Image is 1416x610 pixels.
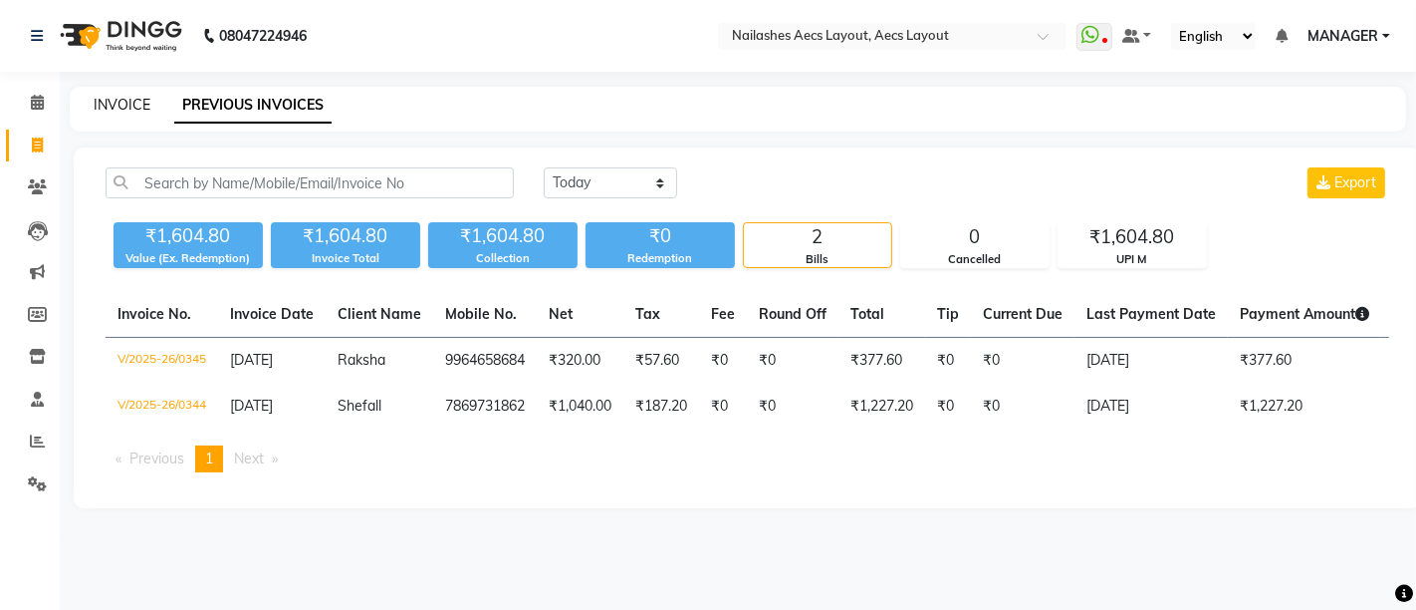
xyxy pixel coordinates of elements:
input: Search by Name/Mobile/Email/Invoice No [106,167,514,198]
td: 7869731862 [433,384,537,430]
div: ₹0 [586,222,735,250]
td: ₹187.20 [623,384,699,430]
span: Invoice Date [230,305,314,323]
td: ₹0 [747,384,838,430]
span: Current Due [983,305,1062,323]
td: ₹1,040.00 [537,384,623,430]
div: Invoice Total [271,250,420,267]
div: Redemption [586,250,735,267]
div: Cancelled [901,251,1049,268]
div: ₹1,604.80 [428,222,578,250]
span: Mobile No. [445,305,517,323]
button: Export [1307,167,1385,198]
span: Invoice No. [118,305,191,323]
a: PREVIOUS INVOICES [174,88,332,124]
div: Collection [428,250,578,267]
td: ₹0 [699,338,747,385]
span: Last Payment Date [1086,305,1216,323]
td: ₹0 [747,338,838,385]
span: Round Off [759,305,826,323]
td: [DATE] [1074,338,1228,385]
b: 08047224946 [219,8,307,64]
span: Raksha [338,351,385,369]
a: INVOICE [94,96,150,114]
td: ₹1,227.20 [1228,384,1381,430]
div: Bills [744,251,891,268]
span: MANAGER [1307,26,1378,47]
span: Total [850,305,884,323]
span: Net [549,305,573,323]
td: ₹0 [925,384,971,430]
span: Export [1334,173,1376,191]
td: ₹377.60 [838,338,925,385]
td: ₹1,227.20 [838,384,925,430]
td: ₹320.00 [537,338,623,385]
span: Tip [937,305,959,323]
span: Next [234,450,264,467]
span: [DATE] [230,397,273,415]
div: ₹1,604.80 [271,222,420,250]
td: ₹377.60 [1228,338,1381,385]
img: logo [51,8,187,64]
span: Client Name [338,305,421,323]
nav: Pagination [106,446,1389,472]
td: [DATE] [1074,384,1228,430]
span: Fee [711,305,735,323]
td: V/2025-26/0344 [106,384,218,430]
span: 1 [205,450,213,467]
div: 0 [901,223,1049,251]
span: Shefall [338,397,381,415]
td: ₹57.60 [623,338,699,385]
span: Previous [129,450,184,467]
div: 2 [744,223,891,251]
td: 9964658684 [433,338,537,385]
div: UPI M [1059,251,1206,268]
div: ₹1,604.80 [114,222,263,250]
td: ₹0 [971,338,1074,385]
td: V/2025-26/0345 [106,338,218,385]
div: Value (Ex. Redemption) [114,250,263,267]
td: ₹0 [925,338,971,385]
span: Payment Amount [1240,305,1369,323]
td: ₹0 [971,384,1074,430]
div: ₹1,604.80 [1059,223,1206,251]
td: ₹0 [699,384,747,430]
span: [DATE] [230,351,273,369]
span: Tax [635,305,660,323]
